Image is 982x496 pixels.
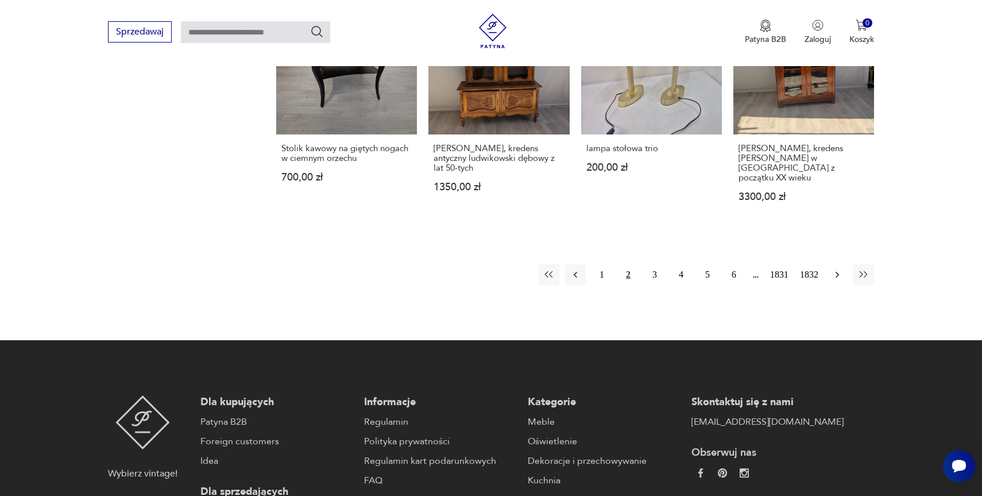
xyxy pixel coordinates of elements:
[528,435,680,448] a: Oświetlenie
[812,20,824,31] img: Ikonka użytkownika
[364,415,516,429] a: Regulamin
[528,415,680,429] a: Meble
[767,264,791,285] button: 1831
[745,20,786,45] button: Patyna B2B
[691,395,844,409] p: Skontaktuj się z nami
[856,20,867,31] img: Ikona koszyka
[586,144,717,153] h3: lampa stołowa trio
[849,20,874,45] button: 0Koszyk
[281,172,412,182] p: 700,00 zł
[644,264,665,285] button: 3
[434,144,564,173] h3: [PERSON_NAME], kredens antyczny ludwikowski dębowy z lat 50-tych
[108,467,177,480] p: Wybierz vintage!
[697,264,718,285] button: 5
[528,454,680,468] a: Dekoracje i przechowywanie
[739,144,869,183] h3: [PERSON_NAME], kredens [PERSON_NAME] w [GEOGRAPHIC_DATA] z początku XX wieku
[281,144,412,163] h3: Stolik kawowy na giętych nogach w ciemnym orzechu
[364,474,516,487] a: FAQ
[691,446,844,460] p: Obserwuj nas
[108,29,172,37] a: Sprzedawaj
[475,14,510,48] img: Patyna - sklep z meblami i dekoracjami vintage
[863,18,872,28] div: 0
[200,395,353,409] p: Dla kupujących
[739,192,869,202] p: 3300,00 zł
[671,264,691,285] button: 4
[364,395,516,409] p: Informacje
[528,395,680,409] p: Kategorie
[797,264,821,285] button: 1832
[618,264,639,285] button: 2
[364,435,516,448] a: Polityka prywatności
[740,468,749,478] img: c2fd9cf7f39615d9d6839a72ae8e59e5.webp
[691,415,844,429] a: [EMAIL_ADDRESS][DOMAIN_NAME]
[760,20,771,32] img: Ikona medalu
[310,25,324,39] button: Szukaj
[745,20,786,45] a: Ikona medaluPatyna B2B
[805,34,831,45] p: Zaloguj
[200,435,353,448] a: Foreign customers
[586,163,717,172] p: 200,00 zł
[849,34,874,45] p: Koszyk
[724,264,744,285] button: 6
[200,415,353,429] a: Patyna B2B
[528,474,680,487] a: Kuchnia
[805,20,831,45] button: Zaloguj
[434,182,564,192] p: 1350,00 zł
[108,21,172,43] button: Sprzedawaj
[591,264,612,285] button: 1
[943,450,975,482] iframe: Smartsupp widget button
[745,34,786,45] p: Patyna B2B
[696,468,705,478] img: da9060093f698e4c3cedc1453eec5031.webp
[200,454,353,468] a: Idea
[115,395,170,449] img: Patyna - sklep z meblami i dekoracjami vintage
[364,454,516,468] a: Regulamin kart podarunkowych
[718,468,727,478] img: 37d27d81a828e637adc9f9cb2e3d3a8a.webp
